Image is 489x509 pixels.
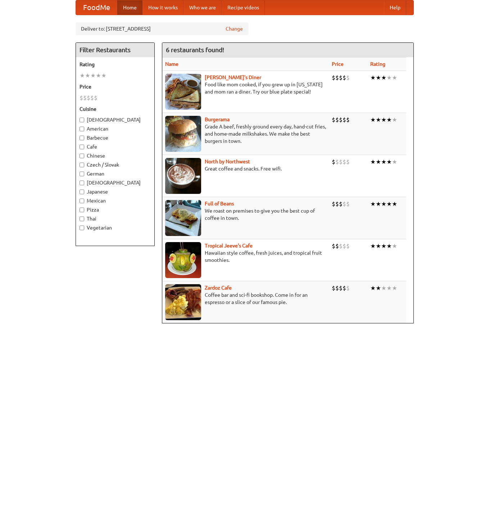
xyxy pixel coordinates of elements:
[386,284,392,292] li: ★
[205,243,253,249] a: Tropical Jeeve's Cafe
[392,116,397,124] li: ★
[165,81,326,95] p: Food like mom cooked, if you grew up in [US_STATE] and mom ran a diner. Try our blue plate special!
[386,242,392,250] li: ★
[80,61,151,68] h5: Rating
[205,117,230,122] a: Burgerama
[332,158,335,166] li: $
[165,291,326,306] p: Coffee bar and sci-fi bookshop. Come in for an espresso or a slice of our famous pie.
[80,116,151,123] label: [DEMOGRAPHIC_DATA]
[332,284,335,292] li: $
[370,158,376,166] li: ★
[335,158,339,166] li: $
[80,145,84,149] input: Cafe
[101,72,107,79] li: ★
[80,125,151,132] label: American
[165,116,201,152] img: burgerama.jpg
[80,217,84,221] input: Thai
[370,200,376,208] li: ★
[80,170,151,177] label: German
[332,200,335,208] li: $
[381,158,386,166] li: ★
[376,284,381,292] li: ★
[376,200,381,208] li: ★
[80,134,151,141] label: Barbecue
[184,0,222,15] a: Who we are
[335,242,339,250] li: $
[381,284,386,292] li: ★
[90,94,94,102] li: $
[87,94,90,102] li: $
[80,197,151,204] label: Mexican
[339,284,343,292] li: $
[80,190,84,194] input: Japanese
[343,200,346,208] li: $
[80,127,84,131] input: American
[165,74,201,110] img: sallys.jpg
[205,285,232,291] a: Zardoz Cafe
[85,72,90,79] li: ★
[205,74,261,80] a: [PERSON_NAME]'s Diner
[80,226,84,230] input: Vegetarian
[346,242,350,250] li: $
[335,116,339,124] li: $
[205,201,234,206] a: Full of Beans
[339,74,343,82] li: $
[80,94,83,102] li: $
[339,200,343,208] li: $
[90,72,96,79] li: ★
[80,199,84,203] input: Mexican
[80,118,84,122] input: [DEMOGRAPHIC_DATA]
[343,158,346,166] li: $
[370,61,385,67] a: Rating
[94,94,98,102] li: $
[392,242,397,250] li: ★
[80,105,151,113] h5: Cuisine
[339,158,343,166] li: $
[80,163,84,167] input: Czech / Slovak
[332,116,335,124] li: $
[165,158,201,194] img: north.jpg
[384,0,406,15] a: Help
[80,152,151,159] label: Chinese
[332,74,335,82] li: $
[205,159,250,164] a: North by Northwest
[80,215,151,222] label: Thai
[343,74,346,82] li: $
[80,83,151,90] h5: Price
[165,242,201,278] img: jeeves.jpg
[83,94,87,102] li: $
[80,154,84,158] input: Chinese
[80,208,84,212] input: Pizza
[381,116,386,124] li: ★
[370,242,376,250] li: ★
[142,0,184,15] a: How it works
[386,116,392,124] li: ★
[332,61,344,67] a: Price
[335,284,339,292] li: $
[80,181,84,185] input: [DEMOGRAPHIC_DATA]
[165,123,326,145] p: Grade A beef, freshly ground every day, hand-cut fries, and home-made milkshakes. We make the bes...
[376,74,381,82] li: ★
[370,116,376,124] li: ★
[386,74,392,82] li: ★
[117,0,142,15] a: Home
[165,249,326,264] p: Hawaiian style coffee, fresh juices, and tropical fruit smoothies.
[370,74,376,82] li: ★
[80,136,84,140] input: Barbecue
[80,179,151,186] label: [DEMOGRAPHIC_DATA]
[343,284,346,292] li: $
[381,74,386,82] li: ★
[80,224,151,231] label: Vegetarian
[392,200,397,208] li: ★
[332,242,335,250] li: $
[392,158,397,166] li: ★
[165,165,326,172] p: Great coffee and snacks. Free wifi.
[339,242,343,250] li: $
[80,161,151,168] label: Czech / Slovak
[381,200,386,208] li: ★
[376,158,381,166] li: ★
